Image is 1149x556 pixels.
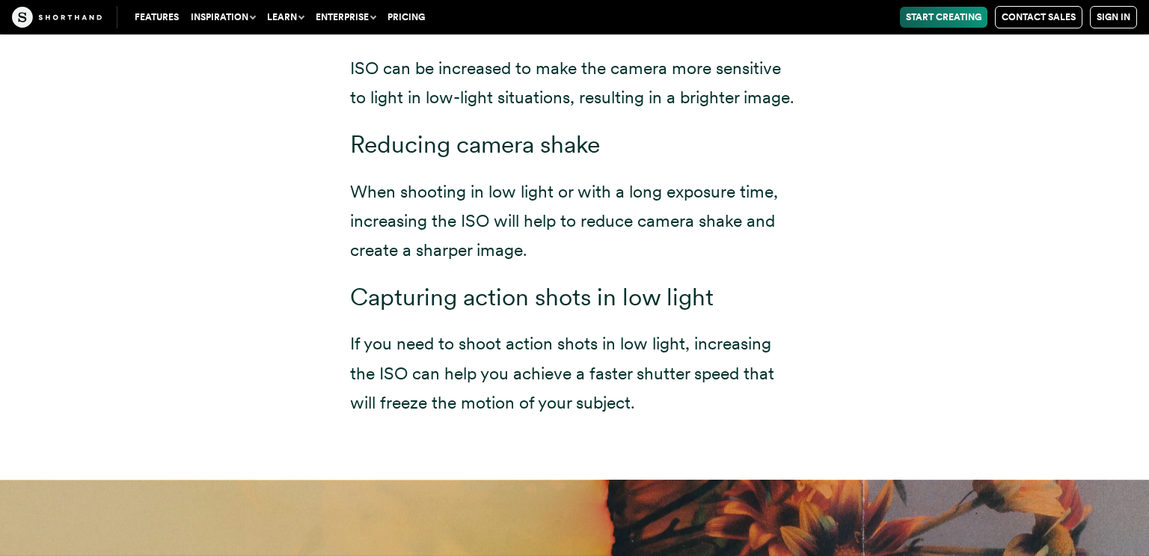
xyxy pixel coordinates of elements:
[350,283,799,312] h3: Capturing action shots in low light
[350,177,799,265] p: When shooting in low light or with a long exposure time, increasing the ISO will help to reduce c...
[350,130,799,159] h3: Reducing camera shake
[350,329,799,417] p: If you need to shoot action shots in low light, increasing the ISO can help you achieve a faster ...
[261,7,310,28] button: Learn
[129,7,185,28] a: Features
[382,7,431,28] a: Pricing
[350,54,799,112] p: ISO can be increased to make the camera more sensitive to light in low-light situations, resultin...
[995,6,1082,28] a: Contact Sales
[1090,6,1137,28] a: Sign in
[900,7,987,28] a: Start Creating
[310,7,382,28] button: Enterprise
[185,7,261,28] button: Inspiration
[12,7,102,28] img: The Craft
